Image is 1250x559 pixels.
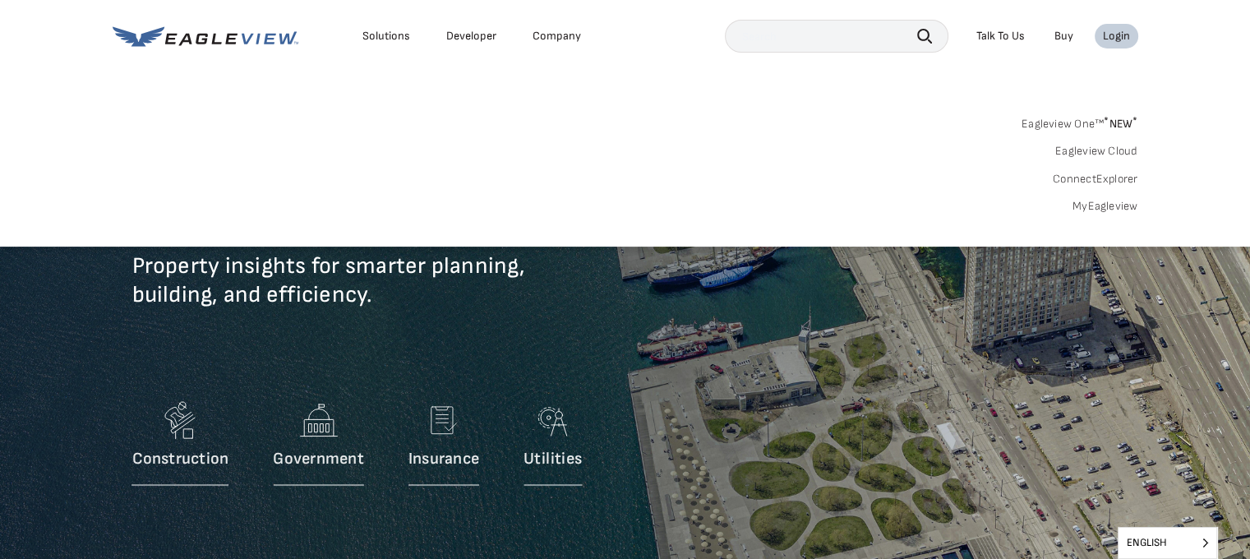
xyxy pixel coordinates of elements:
[1104,117,1137,131] span: NEW
[1119,528,1216,558] span: English
[1055,144,1138,159] a: Eagleview Cloud
[132,395,229,494] a: Construction
[1054,29,1073,44] a: Buy
[132,449,229,469] p: Construction
[1103,29,1130,44] div: Login
[408,449,479,469] p: Insurance
[1022,112,1138,131] a: Eagleview One™*NEW*
[1072,199,1138,214] a: MyEagleview
[132,252,724,334] p: Property insights for smarter planning, building, and efficiency.
[446,29,496,44] a: Developer
[1118,527,1217,559] aside: Language selected: English
[408,395,479,494] a: Insurance
[1053,172,1138,187] a: ConnectExplorer
[524,395,582,494] a: Utilities
[533,29,581,44] div: Company
[524,449,582,469] p: Utilities
[273,449,363,469] p: Government
[273,395,363,494] a: Government
[725,20,948,53] input: Search
[976,29,1025,44] div: Talk To Us
[362,29,410,44] div: Solutions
